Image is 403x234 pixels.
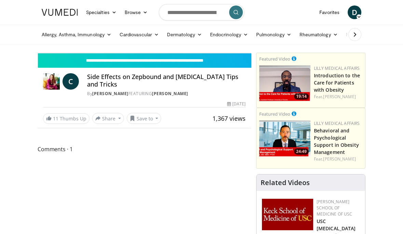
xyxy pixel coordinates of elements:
[259,65,310,101] img: acc2e291-ced4-4dd5-b17b-d06994da28f3.png.150x105_q85_crop-smart_upscale.png
[152,91,188,96] a: [PERSON_NAME]
[252,28,295,41] a: Pulmonology
[323,94,356,100] a: [PERSON_NAME]
[38,145,251,154] span: Comments 1
[87,91,246,97] div: By FEATURING
[314,65,360,71] a: Lilly Medical Affairs
[92,91,128,96] a: [PERSON_NAME]
[159,4,244,21] input: Search topics, interventions
[294,148,309,155] span: 24:49
[262,199,313,230] img: 7b941f1f-d101-407a-8bfa-07bd47db01ba.png.150x105_q85_autocrop_double_scale_upscale_version-0.2.jpg
[163,28,206,41] a: Dermatology
[314,120,360,126] a: Lilly Medical Affairs
[317,199,352,217] a: [PERSON_NAME] School of Medicine of USC
[87,73,246,88] h4: Side Effects on Zepbound and [MEDICAL_DATA] Tips and Tricks
[261,179,310,187] h4: Related Videos
[259,120,310,156] img: ba3304f6-7838-4e41-9c0f-2e31ebde6754.png.150x105_q85_crop-smart_upscale.png
[38,28,115,41] a: Allergy, Asthma, Immunology
[43,113,89,124] a: 11 Thumbs Up
[206,28,252,41] a: Endocrinology
[314,72,360,93] a: Introduction to the Care for Patients with Obesity
[121,5,152,19] a: Browse
[314,94,362,100] div: Feat.
[62,73,79,90] a: C
[259,65,310,101] a: 19:14
[323,156,356,162] a: [PERSON_NAME]
[92,113,124,124] button: Share
[294,93,309,100] span: 19:14
[53,115,58,122] span: 11
[259,56,290,62] small: Featured Video
[127,113,162,124] button: Save to
[315,5,344,19] a: Favorites
[82,5,121,19] a: Specialties
[227,101,246,107] div: [DATE]
[42,9,78,16] img: VuMedi Logo
[115,28,163,41] a: Cardiovascular
[259,120,310,156] a: 24:49
[43,73,60,90] img: Dr. Carolynn Francavilla
[314,127,359,155] a: Behavioral and Psychological Support in Obesity Management
[212,114,246,122] span: 1,367 views
[295,28,342,41] a: Rheumatology
[314,156,362,162] div: Feat.
[348,5,361,19] a: D
[259,111,290,117] small: Featured Video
